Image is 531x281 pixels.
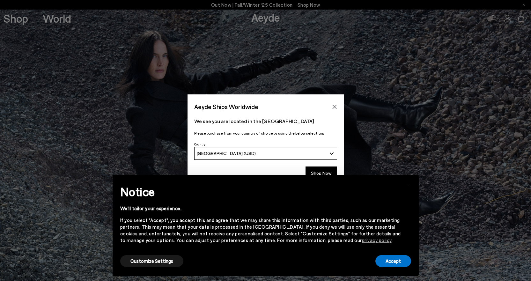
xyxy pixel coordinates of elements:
div: We'll tailor your experience. [120,205,401,212]
p: Please purchase from your country of choice by using the below selection: [194,130,337,136]
div: If you select "Accept", you accept this and agree that we may share this information with third p... [120,217,401,244]
button: Accept [375,255,411,267]
span: Country [194,142,205,146]
p: We see you are located in the [GEOGRAPHIC_DATA] [194,117,337,125]
button: Close this notice [401,177,416,192]
span: × [406,180,411,189]
span: [GEOGRAPHIC_DATA] (USD) [197,151,256,156]
a: privacy policy [362,237,392,243]
button: Shop Now [306,166,337,180]
h2: Notice [120,183,401,200]
button: Customize Settings [120,255,183,267]
button: Close [330,102,339,112]
span: Aeyde Ships Worldwide [194,101,258,112]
